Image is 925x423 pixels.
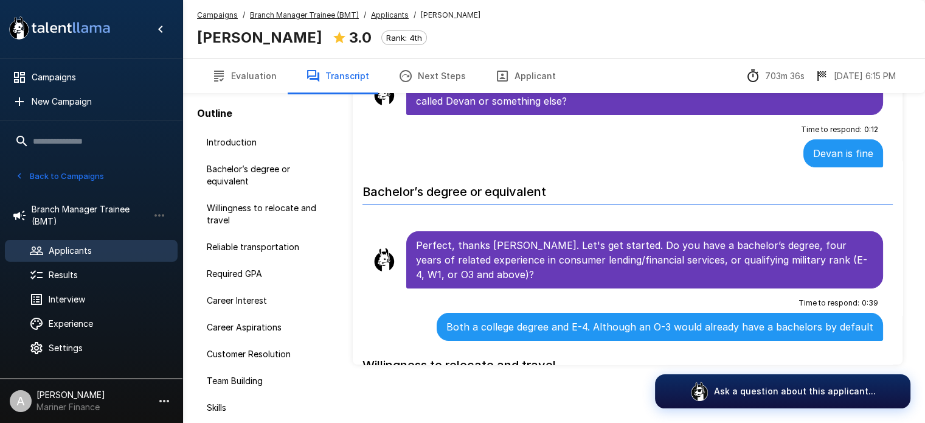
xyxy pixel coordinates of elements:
[813,146,873,161] p: Devan is fine
[207,295,328,307] span: Career Interest
[480,59,570,93] button: Applicant
[382,33,426,43] span: Rank: 4th
[372,82,397,106] img: llama_clean.png
[834,70,896,82] p: [DATE] 6:15 PM
[197,236,338,258] div: Reliable transportation
[414,9,416,21] span: /
[814,69,896,83] div: The date and time when the interview was completed
[801,124,862,136] span: Time to respond :
[416,238,873,282] p: Perfect, thanks [PERSON_NAME]. Let's get started. Do you have a bachelor’s degree, four years of ...
[197,316,338,338] div: Career Aspirations
[197,158,338,192] div: Bachelor’s degree or equivalent
[207,136,328,149] span: Introduction
[197,131,338,153] div: Introduction
[714,385,876,397] p: Ask a question about this applicant...
[362,346,893,378] h6: Willingness to relocate and travel
[207,321,328,334] span: Career Aspirations
[197,107,232,119] b: Outline
[250,10,359,19] u: Branch Manager Trainee (BMT)
[799,297,859,309] span: Time to respond :
[197,197,338,231] div: Willingness to relocate and travel
[765,70,805,82] p: 703m 36s
[291,59,384,93] button: Transcript
[197,29,322,46] b: [PERSON_NAME]
[421,9,480,21] span: [PERSON_NAME]
[864,124,878,136] span: 0 : 12
[243,9,245,21] span: /
[746,69,805,83] div: The time between starting and completing the interview
[197,59,291,93] button: Evaluation
[446,320,873,334] p: Both a college degree and E-4. Although an O-3 would already have a bachelors by default
[384,59,480,93] button: Next Steps
[207,348,328,360] span: Customer Resolution
[349,29,372,46] b: 3.0
[416,79,873,108] p: For help and tips, click the question bubble at the bottom of the screen. Do you prefer to be cal...
[371,10,409,19] u: Applicants
[197,263,338,285] div: Required GPA
[207,163,328,187] span: Bachelor’s degree or equivalent
[207,202,328,226] span: Willingness to relocate and travel
[362,172,893,205] h6: Bachelor’s degree or equivalent
[364,9,366,21] span: /
[862,297,878,309] span: 0 : 39
[197,343,338,365] div: Customer Resolution
[197,290,338,312] div: Career Interest
[197,10,238,19] u: Campaigns
[207,268,328,280] span: Required GPA
[655,374,910,408] button: Ask a question about this applicant...
[372,248,397,272] img: llama_clean.png
[690,382,709,401] img: logo_glasses@2x.png
[207,241,328,253] span: Reliable transportation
